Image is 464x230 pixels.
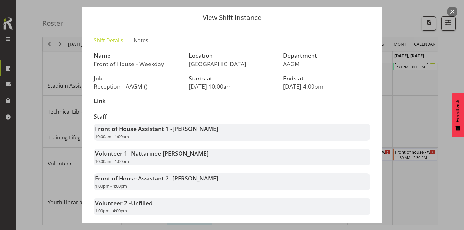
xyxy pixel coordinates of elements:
[95,158,129,164] span: 10:00am - 1:00pm
[455,99,461,122] span: Feedback
[172,125,218,133] span: [PERSON_NAME]
[94,75,181,82] h3: Job
[283,60,370,67] p: AAGM
[131,150,209,157] span: Nattarinee [PERSON_NAME]
[452,93,464,137] button: Feedback - Show survey
[95,174,218,182] strong: Front of House Assistant 2 -
[94,83,181,90] p: Reception - AAGM ()
[95,199,152,207] strong: Volunteer 2 -
[94,98,181,104] h3: Link
[94,60,181,67] p: Front of House - Weekday
[89,14,375,21] p: View Shift Instance
[283,52,370,59] h3: Department
[94,113,370,120] h3: Staff
[134,36,148,44] span: Notes
[94,52,181,59] h3: Name
[189,75,276,82] h3: Starts at
[95,183,127,189] span: 1:00pm - 4:00pm
[189,52,276,59] h3: Location
[131,199,152,207] span: Unfilled
[95,125,218,133] strong: Front of House Assistant 1 -
[283,75,370,82] h3: Ends at
[283,83,370,90] p: [DATE] 4:00pm
[172,174,218,182] span: [PERSON_NAME]
[95,150,209,157] strong: Volunteer 1 -
[189,83,276,90] p: [DATE] 10:00am
[95,208,127,214] span: 1:00pm - 4:00pm
[94,36,123,44] span: Shift Details
[95,134,129,139] span: 10:00am - 1:00pm
[189,60,276,67] p: [GEOGRAPHIC_DATA]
